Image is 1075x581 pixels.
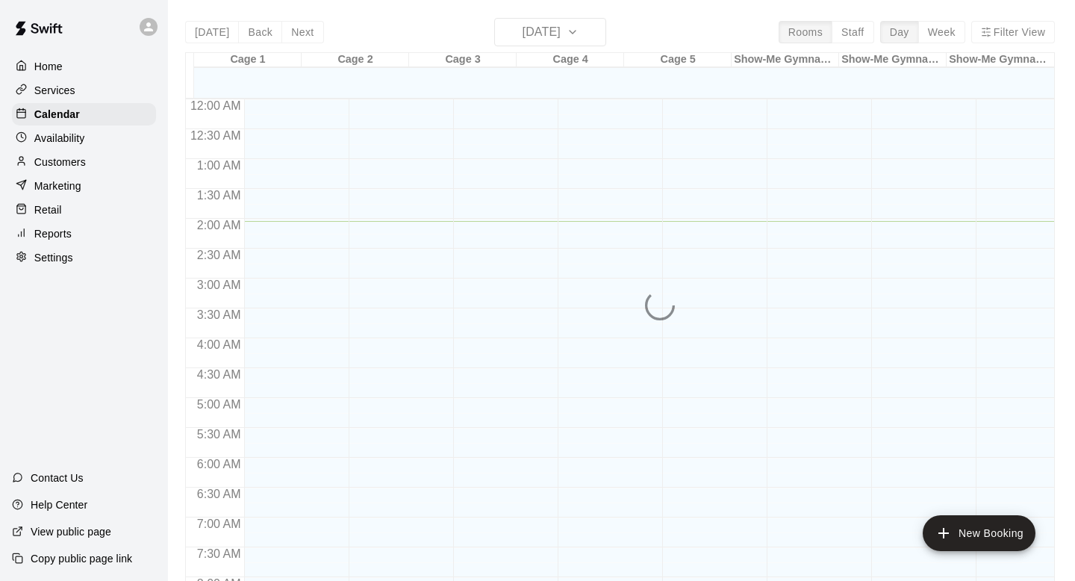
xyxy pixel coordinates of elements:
[517,53,624,67] div: Cage 4
[31,524,111,539] p: View public page
[193,308,245,321] span: 3:30 AM
[34,83,75,98] p: Services
[187,129,245,142] span: 12:30 AM
[12,175,156,197] a: Marketing
[193,398,245,411] span: 5:00 AM
[193,547,245,560] span: 7:30 AM
[193,219,245,232] span: 2:00 AM
[34,131,85,146] p: Availability
[193,159,245,172] span: 1:00 AM
[34,178,81,193] p: Marketing
[34,155,86,170] p: Customers
[193,249,245,261] span: 2:30 AM
[12,246,156,269] a: Settings
[193,458,245,470] span: 6:00 AM
[193,488,245,500] span: 6:30 AM
[12,103,156,125] a: Calendar
[187,99,245,112] span: 12:00 AM
[34,202,62,217] p: Retail
[12,151,156,173] a: Customers
[31,470,84,485] p: Contact Us
[624,53,732,67] div: Cage 5
[31,497,87,512] p: Help Center
[193,368,245,381] span: 4:30 AM
[923,515,1035,551] button: add
[34,226,72,241] p: Reports
[839,53,947,67] div: Show-Me Gymnastics Cage 2
[732,53,839,67] div: Show-Me Gymnastics Cage 1
[193,279,245,291] span: 3:00 AM
[34,59,63,74] p: Home
[34,107,80,122] p: Calendar
[12,79,156,102] a: Services
[31,551,132,566] p: Copy public page link
[193,428,245,441] span: 5:30 AM
[12,127,156,149] a: Availability
[947,53,1054,67] div: Show-Me Gymnastics Cage 3
[194,53,302,67] div: Cage 1
[12,223,156,245] a: Reports
[34,250,73,265] p: Settings
[193,189,245,202] span: 1:30 AM
[193,518,245,530] span: 7:00 AM
[302,53,409,67] div: Cage 2
[409,53,517,67] div: Cage 3
[193,338,245,351] span: 4:00 AM
[12,55,156,78] a: Home
[12,199,156,221] a: Retail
